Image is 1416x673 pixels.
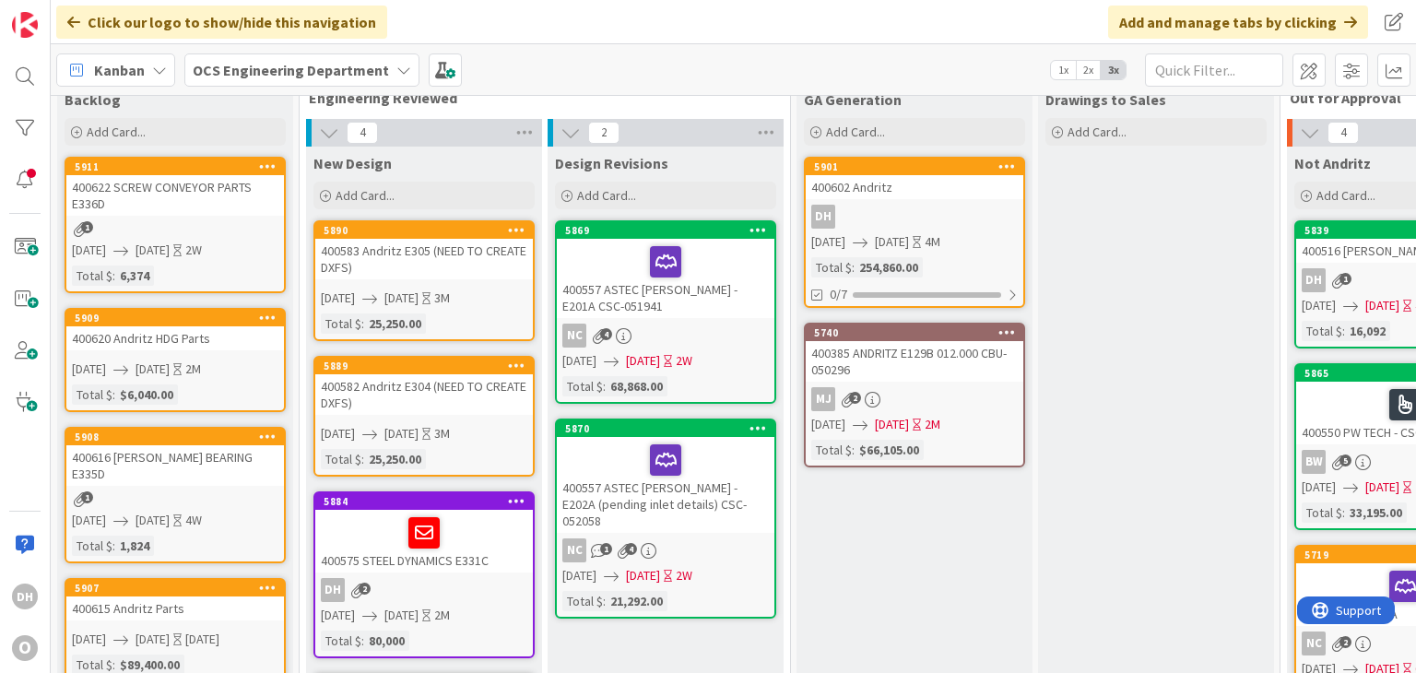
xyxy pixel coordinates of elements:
div: 2W [185,241,202,260]
div: 4M [925,232,940,252]
div: 2M [925,415,940,434]
div: DH [806,205,1023,229]
span: Add Card... [1316,187,1375,204]
div: Total $ [1302,502,1342,523]
a: 5901400602 AndritzDH[DATE][DATE]4MTotal $:254,860.000/7 [804,157,1025,308]
div: 254,860.00 [855,257,923,277]
div: 5911 [66,159,284,175]
div: NC [562,324,586,348]
div: 5901 [806,159,1023,175]
span: Add Card... [87,124,146,140]
div: $6,040.00 [115,384,178,405]
div: 5909 [66,310,284,326]
div: 5740 [806,325,1023,341]
div: Click our logo to show/hide this navigation [56,6,387,39]
span: 1 [81,221,93,233]
span: New Design [313,154,392,172]
div: 5909 [75,312,284,325]
span: : [112,266,115,286]
span: [DATE] [321,424,355,443]
span: [DATE] [72,630,106,649]
div: 68,868.00 [606,376,667,396]
span: : [852,440,855,460]
span: [DATE] [72,241,106,260]
div: 5908400616 [PERSON_NAME] BEARING E335D [66,429,284,486]
div: Total $ [562,376,603,396]
div: 5908 [66,429,284,445]
span: 4 [347,122,378,144]
div: 5911400622 SCREW CONVEYOR PARTS E336D [66,159,284,216]
div: 400615 Andritz Parts [66,596,284,620]
span: Backlog [65,90,121,109]
div: 33,195.00 [1345,502,1407,523]
div: 4W [185,511,202,530]
div: Total $ [72,266,112,286]
span: 3x [1101,61,1126,79]
span: 2 [359,583,371,595]
div: 5884400575 STEEL DYNAMICS E331C [315,493,533,573]
a: 5740400385 ANDRITZ E129B 012.000 CBU- 050296MJ[DATE][DATE]2MTotal $:$66,105.00 [804,323,1025,467]
span: 1 [81,491,93,503]
span: [DATE] [384,424,419,443]
span: : [603,591,606,611]
span: 4 [600,328,612,340]
div: 6,374 [115,266,154,286]
div: 5870 [565,422,774,435]
div: 3M [434,424,450,443]
div: 400620 Andritz HDG Parts [66,326,284,350]
div: NC [557,538,774,562]
span: [DATE] [562,351,596,371]
span: [DATE] [562,566,596,585]
span: 2 [1339,636,1351,648]
div: 3M [434,289,450,308]
div: 400582 Andritz E304 (NEED TO CREATE DXFS) [315,374,533,415]
span: [DATE] [321,606,355,625]
span: [DATE] [384,289,419,308]
span: 5 [1339,455,1351,466]
div: Total $ [811,440,852,460]
div: 80,000 [364,631,409,651]
a: 5908400616 [PERSON_NAME] BEARING E335D[DATE][DATE]4WTotal $:1,824 [65,427,286,563]
div: DH [12,584,38,609]
span: 4 [625,543,637,555]
div: 5884 [324,495,533,508]
span: [DATE] [321,289,355,308]
a: 5890400583 Andritz E305 (NEED TO CREATE DXFS)[DATE][DATE]3MTotal $:25,250.00 [313,220,535,341]
div: 21,292.00 [606,591,667,611]
div: O [12,635,38,661]
span: [DATE] [136,360,170,379]
div: NC [1302,632,1326,655]
span: Add Card... [577,187,636,204]
div: 400575 STEEL DYNAMICS E331C [315,510,533,573]
b: OCS Engineering Department [193,61,389,79]
div: 5869 [565,224,774,237]
span: 4 [1327,122,1359,144]
div: 400622 SCREW CONVEYOR PARTS E336D [66,175,284,216]
div: 2M [185,360,201,379]
div: 5884 [315,493,533,510]
div: 5901400602 Andritz [806,159,1023,199]
span: [DATE] [72,360,106,379]
span: [DATE] [811,415,845,434]
div: MJ [806,387,1023,411]
span: [DATE] [626,351,660,371]
span: [DATE] [136,241,170,260]
div: 2W [676,351,692,371]
div: 400557 ASTEC [PERSON_NAME] - E201A CSC-051941 [557,239,774,318]
div: Total $ [1302,321,1342,341]
div: 5907400615 Andritz Parts [66,580,284,620]
div: 5889 [324,360,533,372]
input: Quick Filter... [1145,53,1283,87]
div: 400557 ASTEC [PERSON_NAME] - E202A (pending inlet details) CSC-052058 [557,437,774,533]
div: Add and manage tabs by clicking [1108,6,1368,39]
div: Total $ [321,631,361,651]
span: Drawings to Sales [1045,90,1166,109]
div: 5870400557 ASTEC [PERSON_NAME] - E202A (pending inlet details) CSC-052058 [557,420,774,533]
span: Engineering Reviewed [309,89,767,107]
div: 400616 [PERSON_NAME] BEARING E335D [66,445,284,486]
a: 5911400622 SCREW CONVEYOR PARTS E336D[DATE][DATE]2WTotal $:6,374 [65,157,286,293]
span: 1 [1339,273,1351,285]
div: 5908 [75,431,284,443]
div: NC [562,538,586,562]
span: Design Revisions [555,154,668,172]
